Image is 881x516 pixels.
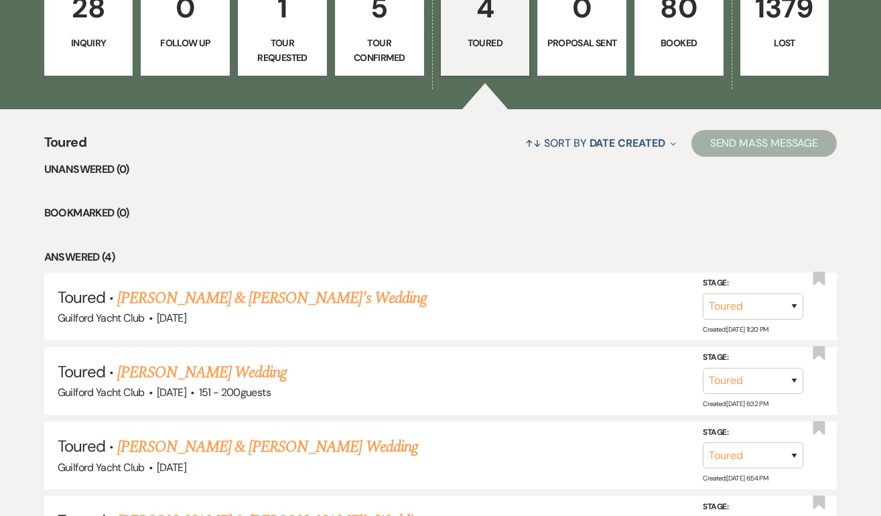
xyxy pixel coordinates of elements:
p: Booked [643,36,715,50]
p: Lost [749,36,821,50]
li: Answered (4) [44,249,837,266]
button: Send Mass Message [691,130,837,157]
span: Guilford Yacht Club [58,311,145,325]
label: Stage: [703,500,803,515]
a: [PERSON_NAME] & [PERSON_NAME]'s Wedding [117,286,427,310]
span: Toured [58,287,105,308]
span: Toured [58,361,105,382]
span: Date Created [590,136,665,150]
li: Bookmarked (0) [44,204,837,222]
p: Toured [450,36,521,50]
button: Sort By Date Created [520,125,681,161]
p: Tour Requested [247,36,318,66]
a: [PERSON_NAME] Wedding [117,361,287,385]
span: Created: [DATE] 6:32 PM [703,399,768,408]
li: Unanswered (0) [44,161,837,178]
span: Toured [58,436,105,456]
p: Tour Confirmed [344,36,415,66]
p: Inquiry [53,36,125,50]
label: Stage: [703,425,803,440]
span: 151 - 200 guests [199,385,271,399]
span: Created: [DATE] 11:20 PM [703,325,768,334]
span: ↑↓ [525,136,541,150]
span: Created: [DATE] 6:54 PM [703,474,768,482]
label: Stage: [703,350,803,365]
span: Guilford Yacht Club [58,460,145,474]
label: Stage: [703,276,803,291]
span: Toured [44,132,86,161]
p: Proposal Sent [546,36,618,50]
span: Guilford Yacht Club [58,385,145,399]
a: [PERSON_NAME] & [PERSON_NAME] Wedding [117,435,417,459]
span: [DATE] [157,385,186,399]
span: [DATE] [157,460,186,474]
span: [DATE] [157,311,186,325]
p: Follow Up [149,36,221,50]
